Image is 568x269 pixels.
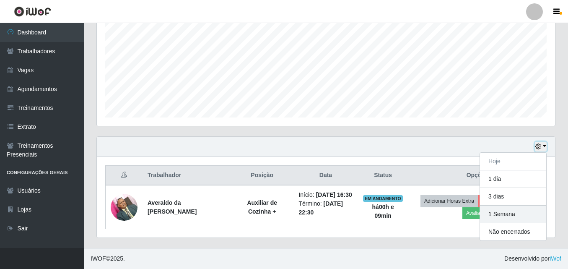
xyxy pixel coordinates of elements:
[478,195,534,207] button: Forçar Encerramento
[143,166,231,185] th: Trabalhador
[247,199,277,215] strong: Auxiliar de Cozinha +
[316,191,352,198] time: [DATE] 16:30
[480,206,546,223] button: 1 Semana
[231,166,293,185] th: Posição
[372,204,394,219] strong: há 00 h e 09 min
[148,199,197,215] strong: Averaldo da [PERSON_NAME]
[298,191,353,199] li: Início:
[111,189,137,225] img: 1697117733428.jpeg
[91,254,125,263] span: © 2025 .
[480,223,546,240] button: Não encerrados
[420,195,478,207] button: Adicionar Horas Extra
[363,195,403,202] span: EM ANDAMENTO
[298,199,353,217] li: Término:
[480,153,546,170] button: Hoje
[462,207,492,219] button: Avaliação
[480,170,546,188] button: 1 dia
[91,255,106,262] span: IWOF
[14,6,51,17] img: CoreUI Logo
[408,166,547,185] th: Opções
[550,255,561,262] a: iWof
[293,166,358,185] th: Data
[358,166,408,185] th: Status
[504,254,561,263] span: Desenvolvido por
[480,188,546,206] button: 3 dias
